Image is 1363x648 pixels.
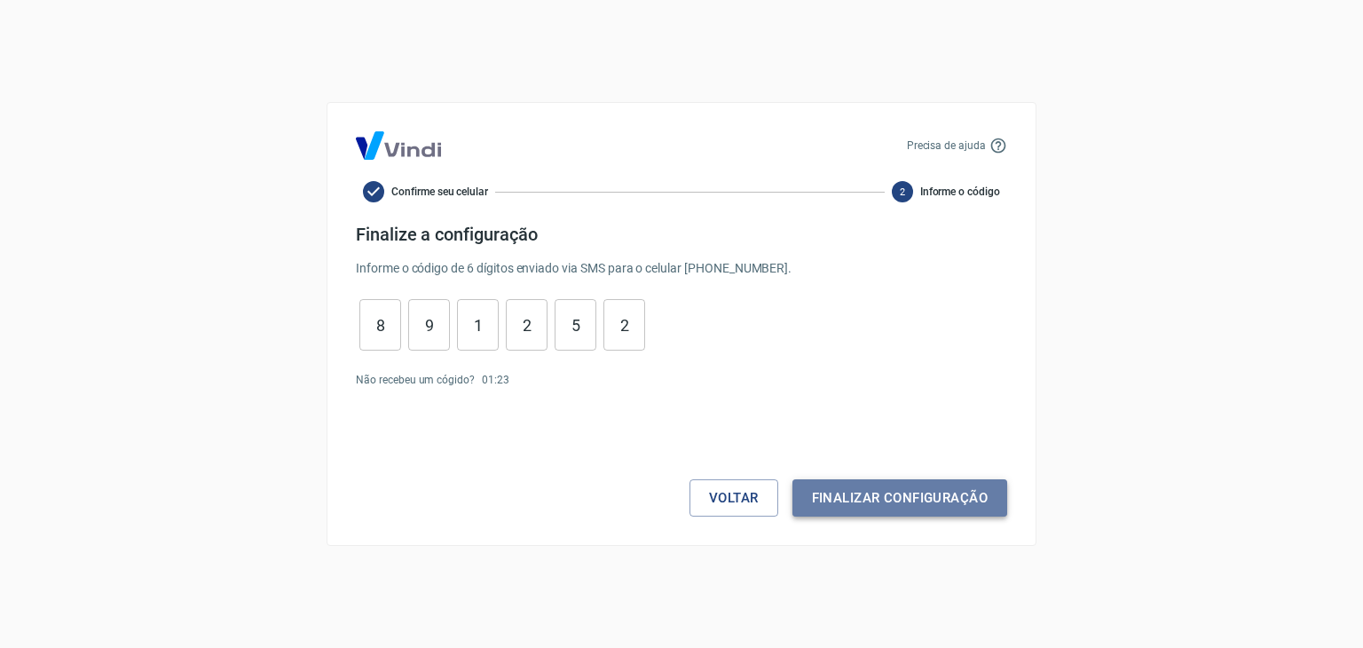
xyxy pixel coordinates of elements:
[356,131,441,160] img: Logo Vind
[391,184,488,200] span: Confirme seu celular
[689,479,778,517] button: Voltar
[900,186,905,198] text: 2
[482,372,509,388] p: 01 : 23
[356,224,1007,245] h4: Finalize a configuração
[920,184,1000,200] span: Informe o código
[356,372,475,388] p: Não recebeu um cógido?
[792,479,1007,517] button: Finalizar configuração
[907,138,986,154] p: Precisa de ajuda
[356,259,1007,278] p: Informe o código de 6 dígitos enviado via SMS para o celular [PHONE_NUMBER] .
